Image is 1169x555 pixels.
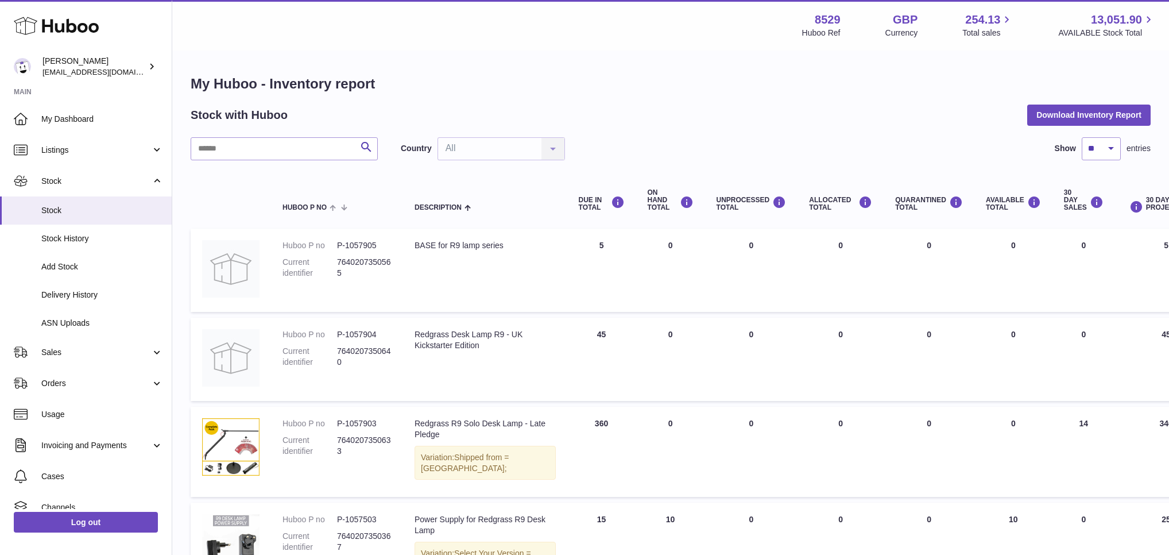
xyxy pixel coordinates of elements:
td: 0 [705,318,798,401]
div: QUARANTINED Total [895,196,963,211]
td: 0 [636,318,705,401]
img: product image [202,329,260,387]
div: ALLOCATED Total [809,196,872,211]
strong: 8529 [815,12,841,28]
td: 0 [636,229,705,312]
td: 0 [1052,318,1115,401]
div: DUE IN TOTAL [579,196,625,211]
span: entries [1127,143,1151,154]
dd: 7640207350367 [337,531,392,553]
span: ASN Uploads [41,318,163,329]
span: Total sales [962,28,1013,38]
div: 30 DAY SALES [1064,189,1104,212]
span: Usage [41,409,163,420]
h2: Stock with Huboo [191,107,288,123]
dt: Current identifier [282,435,337,457]
div: UNPROCESSED Total [717,196,787,211]
td: 0 [798,407,884,498]
span: Shipped from = [GEOGRAPHIC_DATA]; [421,453,509,473]
dd: P-1057904 [337,329,392,340]
div: Currency [885,28,918,38]
td: 0 [705,407,798,498]
a: Log out [14,512,158,533]
td: 14 [1052,407,1115,498]
div: [PERSON_NAME] [42,56,146,78]
span: Invoicing and Payments [41,440,151,451]
span: Huboo P no [282,204,327,211]
dd: 7640207350565 [337,257,392,279]
td: 0 [974,407,1052,498]
td: 0 [1052,229,1115,312]
td: 45 [567,318,636,401]
h1: My Huboo - Inventory report [191,75,1151,93]
td: 5 [567,229,636,312]
dd: P-1057905 [337,240,392,251]
img: product image [202,418,260,476]
img: admin@redgrass.ch [14,58,31,75]
span: Listings [41,145,151,156]
td: 0 [705,229,798,312]
span: 0 [927,241,931,250]
td: 0 [974,229,1052,312]
strong: GBP [893,12,918,28]
span: 0 [927,330,931,339]
dd: P-1057503 [337,514,392,525]
div: AVAILABLE Total [986,196,1041,211]
span: Channels [41,502,163,513]
td: 0 [798,318,884,401]
span: 0 [927,515,931,524]
td: 0 [974,318,1052,401]
dt: Huboo P no [282,240,337,251]
td: 360 [567,407,636,498]
a: 13,051.90 AVAILABLE Stock Total [1058,12,1155,38]
span: My Dashboard [41,114,163,125]
dt: Current identifier [282,257,337,279]
div: BASE for R9 lamp series [415,240,556,251]
button: Download Inventory Report [1027,105,1151,125]
dd: 7640207350640 [337,346,392,368]
div: Redgrass R9 Solo Desk Lamp - Late Pledge [415,418,556,440]
span: Stock [41,205,163,216]
span: Stock [41,176,151,187]
div: Redgrass Desk Lamp R9 - UK Kickstarter Edition [415,329,556,351]
span: AVAILABLE Stock Total [1058,28,1155,38]
dt: Huboo P no [282,418,337,429]
dt: Huboo P no [282,329,337,340]
dd: 7640207350633 [337,435,392,457]
span: 0 [927,419,931,428]
label: Country [401,143,432,154]
td: 0 [636,407,705,498]
label: Show [1055,143,1076,154]
dd: P-1057903 [337,418,392,429]
span: Sales [41,347,151,358]
span: Add Stock [41,261,163,272]
a: 254.13 Total sales [962,12,1013,38]
div: Power Supply for Redgrass R9 Desk Lamp [415,514,556,536]
span: 13,051.90 [1091,12,1142,28]
span: Description [415,204,462,211]
td: 0 [798,229,884,312]
span: Orders [41,378,151,389]
div: ON HAND Total [648,189,694,212]
dt: Current identifier [282,531,337,553]
dt: Current identifier [282,346,337,368]
span: [EMAIL_ADDRESS][DOMAIN_NAME] [42,67,169,76]
dt: Huboo P no [282,514,337,525]
span: Cases [41,471,163,482]
div: Huboo Ref [802,28,841,38]
div: Variation: [415,446,556,480]
img: product image [202,240,260,298]
span: Delivery History [41,290,163,300]
span: 254.13 [965,12,1000,28]
span: Stock History [41,233,163,244]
